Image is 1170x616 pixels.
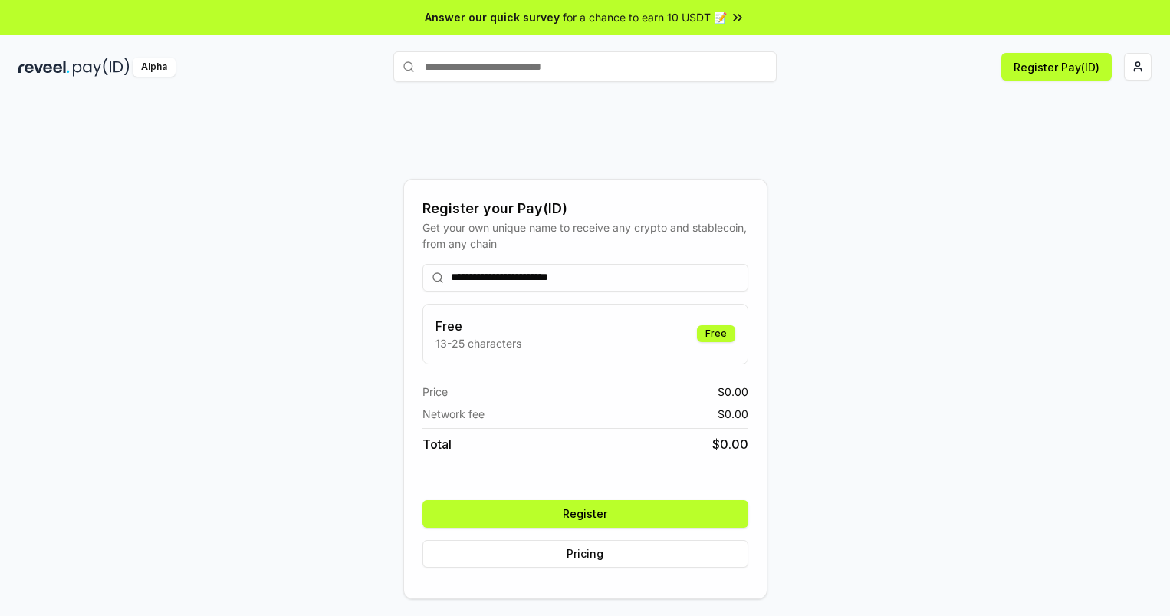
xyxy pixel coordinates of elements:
[697,325,735,342] div: Free
[422,198,748,219] div: Register your Pay(ID)
[422,384,448,400] span: Price
[73,58,130,77] img: pay_id
[422,500,748,528] button: Register
[435,335,521,351] p: 13-25 characters
[18,58,70,77] img: reveel_dark
[712,435,748,453] span: $ 0.00
[435,317,521,335] h3: Free
[718,406,748,422] span: $ 0.00
[422,540,748,568] button: Pricing
[133,58,176,77] div: Alpha
[1001,53,1112,81] button: Register Pay(ID)
[422,406,485,422] span: Network fee
[563,9,727,25] span: for a chance to earn 10 USDT 📝
[422,219,748,252] div: Get your own unique name to receive any crypto and stablecoin, from any chain
[718,384,748,400] span: $ 0.00
[422,435,452,453] span: Total
[425,9,560,25] span: Answer our quick survey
